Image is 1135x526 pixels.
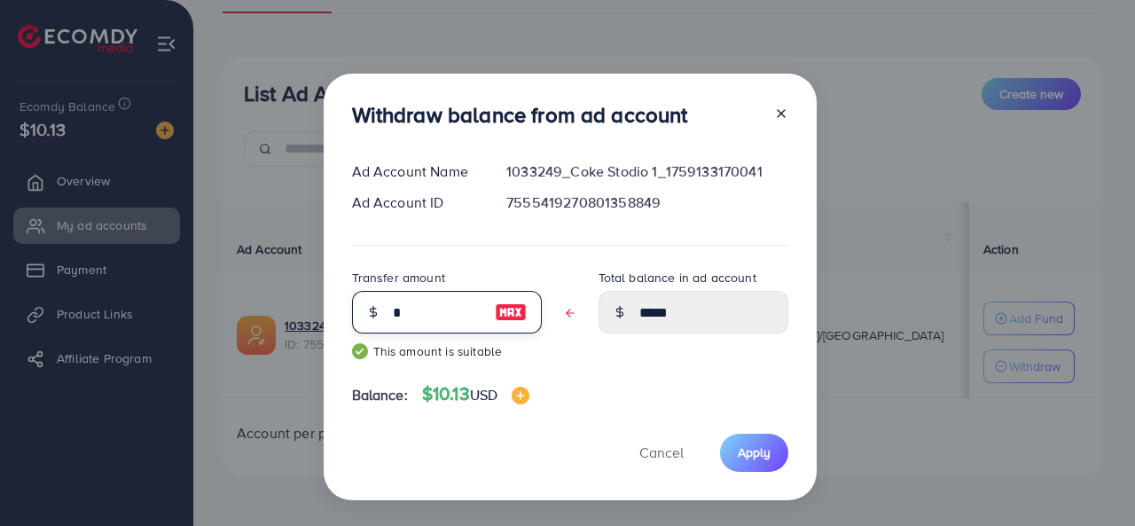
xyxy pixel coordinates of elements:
[738,444,771,461] span: Apply
[338,192,493,213] div: Ad Account ID
[1060,446,1122,513] iframe: Chat
[599,269,756,287] label: Total balance in ad account
[338,161,493,182] div: Ad Account Name
[352,342,542,360] small: This amount is suitable
[352,102,688,128] h3: Withdraw balance from ad account
[512,387,529,404] img: image
[720,434,788,472] button: Apply
[470,385,497,404] span: USD
[492,192,802,213] div: 7555419270801358849
[492,161,802,182] div: 1033249_Coke Stodio 1_1759133170041
[422,383,529,405] h4: $10.13
[617,434,706,472] button: Cancel
[639,443,684,462] span: Cancel
[352,343,368,359] img: guide
[352,269,445,287] label: Transfer amount
[495,302,527,323] img: image
[352,385,408,405] span: Balance:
